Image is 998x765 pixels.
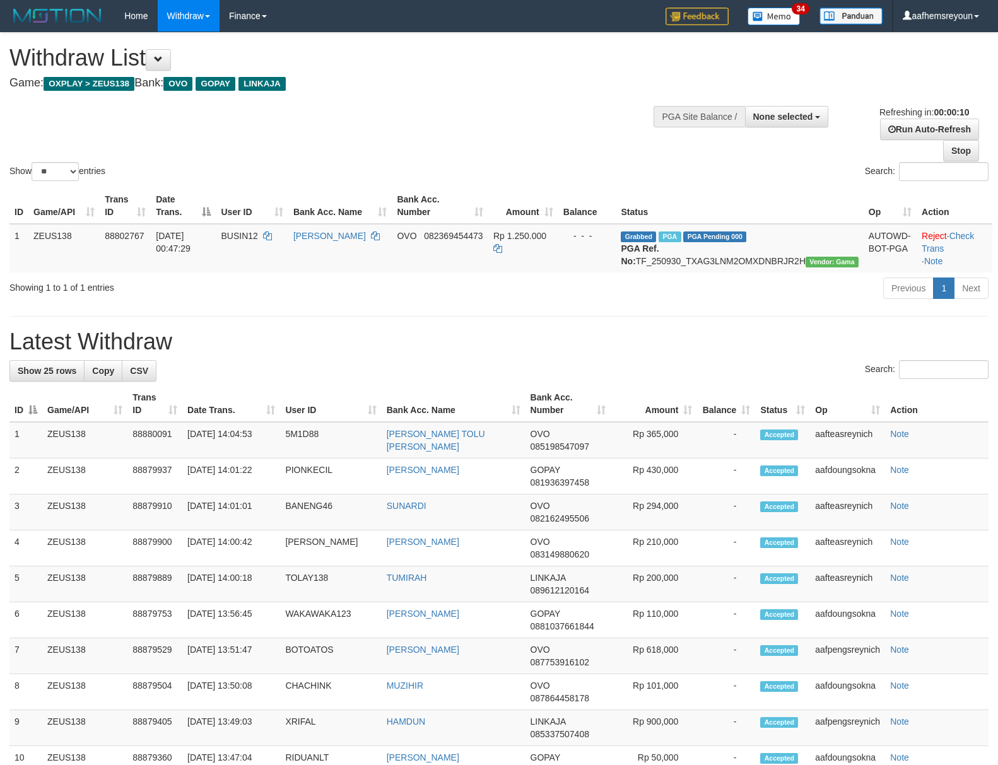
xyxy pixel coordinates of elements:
td: XRIFAL [280,710,381,746]
span: Refreshing in: [879,107,969,117]
a: Note [890,573,909,583]
td: aafteasreynich [810,566,885,602]
td: ZEUS138 [28,224,100,272]
h1: Latest Withdraw [9,329,989,354]
a: [PERSON_NAME] [387,609,459,619]
a: Note [890,752,909,762]
button: None selected [745,106,829,127]
label: Search: [865,162,989,181]
a: [PERSON_NAME] TOLU [PERSON_NAME] [387,429,485,452]
td: Rp 365,000 [611,422,697,458]
span: LINKAJA [531,573,566,583]
th: Bank Acc. Name: activate to sort column ascending [288,188,392,224]
td: aafpengsreynich [810,710,885,746]
td: ZEUS138 [42,422,127,458]
a: Copy [84,360,122,382]
span: [DATE] 00:47:29 [156,231,191,254]
td: 88879405 [127,710,182,746]
span: Accepted [760,645,798,656]
input: Search: [899,162,989,181]
span: Vendor URL: https://trx31.1velocity.biz [806,257,859,267]
td: - [697,422,755,458]
span: OVO [397,231,416,241]
span: Accepted [760,681,798,692]
span: Copy 0881037661844 to clipboard [531,621,594,631]
td: aafteasreynich [810,422,885,458]
td: ZEUS138 [42,494,127,530]
td: Rp 110,000 [611,602,697,638]
td: [DATE] 13:51:47 [182,638,280,674]
span: Accepted [760,537,798,548]
span: OXPLAY > ZEUS138 [44,77,134,91]
td: 8 [9,674,42,710]
span: 88802767 [105,231,144,241]
th: Date Trans.: activate to sort column descending [151,188,216,224]
span: Copy 087864458178 to clipboard [531,693,589,703]
div: PGA Site Balance / [654,106,744,127]
span: None selected [753,112,813,122]
td: 88880091 [127,422,182,458]
span: Copy 082162495506 to clipboard [531,513,589,523]
span: LINKAJA [531,716,566,727]
a: Run Auto-Refresh [880,119,979,140]
td: 7 [9,638,42,674]
span: Accepted [760,717,798,728]
a: 1 [933,277,954,299]
th: ID [9,188,28,224]
a: Reject [922,231,947,241]
span: Copy [92,366,114,376]
a: Note [890,465,909,475]
th: Bank Acc. Number: activate to sort column ascending [525,386,611,422]
a: Stop [943,140,979,161]
th: Action [885,386,989,422]
td: · · [917,224,992,272]
td: - [697,674,755,710]
th: Trans ID: activate to sort column ascending [127,386,182,422]
a: [PERSON_NAME] [387,465,459,475]
td: - [697,710,755,746]
th: Amount: activate to sort column ascending [488,188,558,224]
td: - [697,638,755,674]
td: [DATE] 14:01:22 [182,458,280,494]
td: Rp 294,000 [611,494,697,530]
td: Rp 101,000 [611,674,697,710]
span: OVO [531,429,550,439]
td: - [697,602,755,638]
span: GOPAY [196,77,235,91]
td: [DATE] 13:50:08 [182,674,280,710]
span: Rp 1.250.000 [493,231,546,241]
span: Accepted [760,609,798,620]
a: MUZIHIR [387,680,423,691]
span: Accepted [760,573,798,584]
td: [DATE] 13:56:45 [182,602,280,638]
td: [DATE] 14:04:53 [182,422,280,458]
th: Status: activate to sort column ascending [755,386,810,422]
th: Trans ID: activate to sort column ascending [100,188,151,224]
td: [PERSON_NAME] [280,530,381,566]
a: CSV [122,360,156,382]
a: HAMDUN [387,716,425,727]
a: Note [890,501,909,511]
a: [PERSON_NAME] [387,537,459,547]
td: aafdoungsokna [810,674,885,710]
img: MOTION_logo.png [9,6,105,25]
span: LINKAJA [238,77,286,91]
td: aafteasreynich [810,530,885,566]
td: Rp 200,000 [611,566,697,602]
a: SUNARDI [387,501,426,511]
td: WAKAWAKA123 [280,602,381,638]
a: Show 25 rows [9,360,85,382]
td: BANENG46 [280,494,381,530]
td: 88879529 [127,638,182,674]
th: Op: activate to sort column ascending [864,188,917,224]
th: Op: activate to sort column ascending [810,386,885,422]
label: Search: [865,360,989,379]
span: Accepted [760,429,798,440]
td: - [697,458,755,494]
td: TF_250930_TXAG3LNM2OMXDNBRJR2H [616,224,863,272]
th: Status [616,188,863,224]
td: ZEUS138 [42,638,127,674]
span: Accepted [760,753,798,764]
span: Copy 089612120164 to clipboard [531,585,589,595]
div: Showing 1 to 1 of 1 entries [9,276,406,294]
